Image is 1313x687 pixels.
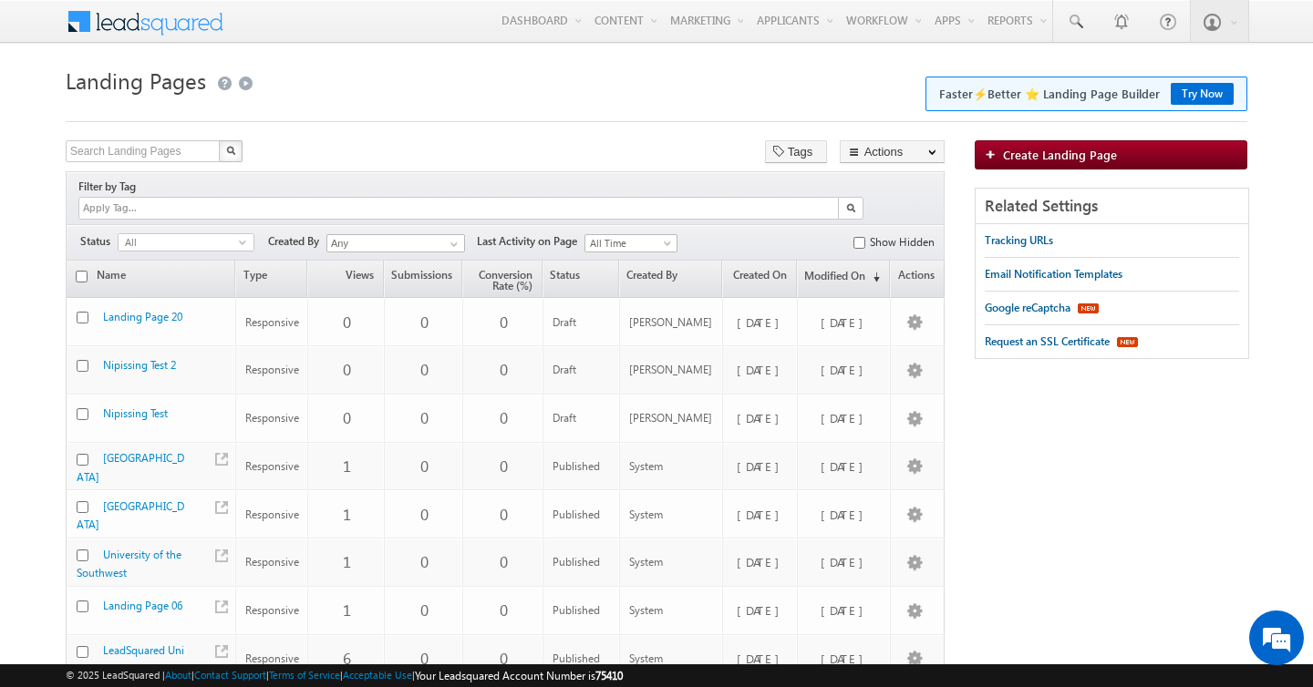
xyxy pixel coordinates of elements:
input: Apply Tag... [81,200,190,216]
span: © 2025 LeadSquared | | | | | [66,667,623,684]
span: Last Activity on Page [477,233,584,250]
div: Faster⚡Better ⭐ Landing Page Builder [939,86,1160,102]
a: Status [543,262,618,297]
div: Draft [553,362,612,378]
div: Email Notification Templates [985,266,1122,282]
span: Status [80,233,118,250]
div: Google reCaptcha [985,300,1070,316]
div: 0 [472,458,534,475]
span: [DATE] [737,602,789,618]
a: Conversion Rate (%) [463,262,542,297]
div: Responsive [245,651,299,667]
span: [DATE] [737,410,789,426]
div: 1 [317,458,376,475]
span: Your Leadsquared Account Number is [415,669,623,682]
div: Filter by Tag [78,177,142,197]
div: Published [553,507,612,523]
div: 0 [317,362,376,378]
img: add_icon.png [985,149,1003,159]
div: 0 [394,362,454,378]
div: 0 [317,410,376,426]
div: Responsive [245,602,299,619]
span: [DATE] [821,651,873,666]
span: [DATE] [821,602,873,618]
div: Tracking URLs [985,232,1053,249]
div: Published [553,602,612,619]
span: All Time [585,235,672,251]
span: (sorted descending) [865,270,880,284]
a: Terms of Service [269,669,340,681]
div: Responsive [245,314,299,331]
a: Landing Page 20 [103,310,182,323]
span: [DATE] [821,362,873,377]
a: Created On [723,262,796,297]
img: Search [226,146,235,155]
a: [GEOGRAPHIC_DATA] [77,451,184,483]
span: [DATE] [821,458,873,474]
div: System [629,507,714,523]
div: 0 [472,602,534,619]
span: Actions [891,262,943,297]
a: Modified On(sorted descending) [798,262,889,297]
a: About [165,669,191,681]
span: 75410 [595,669,623,682]
div: 0 [317,314,376,331]
a: Type [236,262,306,297]
div: System [629,554,714,570]
label: Show Hidden [870,234,935,251]
span: All [119,234,239,251]
div: 0 [472,554,534,570]
div: 0 [472,410,534,426]
span: Landing Pages [66,66,206,95]
div: [PERSON_NAME] [629,410,714,426]
div: 0 [472,507,534,523]
button: Try Now [1171,83,1234,105]
span: [DATE] [737,554,789,569]
a: Contact Support [194,669,266,681]
span: [DATE] [737,507,789,522]
span: select [239,238,253,246]
input: Type to Search [326,234,465,252]
div: 6 [317,651,376,667]
div: Published [553,651,612,667]
a: Name [90,262,223,297]
a: [GEOGRAPHIC_DATA] [77,499,184,531]
div: System [629,651,714,667]
div: 1 [317,554,376,570]
div: System [629,602,714,619]
div: Responsive [245,410,299,426]
span: [DATE] [737,362,789,377]
div: 1 [317,602,376,619]
a: Request an SSL Certificate [985,325,1110,358]
a: Show All Items [440,235,463,253]
span: Published with pending changes [127,661,130,676]
a: Email Notification Templates [985,258,1122,291]
a: Nipissing Test 2 [103,358,176,372]
span: [DATE] [737,651,789,666]
div: 0 [472,362,534,378]
div: 0 [472,314,534,331]
div: Draft [553,314,612,331]
a: All Time [584,234,677,252]
div: 0 [394,651,454,667]
div: 0 [394,410,454,426]
span: [DATE] [737,314,789,330]
div: Published [553,554,612,570]
a: Tracking URLs [985,224,1053,257]
a: Submissions [385,262,461,297]
span: [DATE] [821,410,873,426]
span: [DATE] [821,507,873,522]
div: Draft [553,410,612,426]
button: Actions [840,140,945,163]
button: Tags [765,140,827,163]
span: [DATE] [737,458,789,474]
div: Responsive [245,554,299,570]
img: Search [846,203,855,212]
span: [DATE] [821,314,873,330]
div: [PERSON_NAME] [629,314,714,331]
div: 1 [317,507,376,523]
div: System [629,458,714,475]
span: [DATE] [821,554,873,569]
div: 0 [394,314,454,331]
div: 0 [472,651,534,667]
